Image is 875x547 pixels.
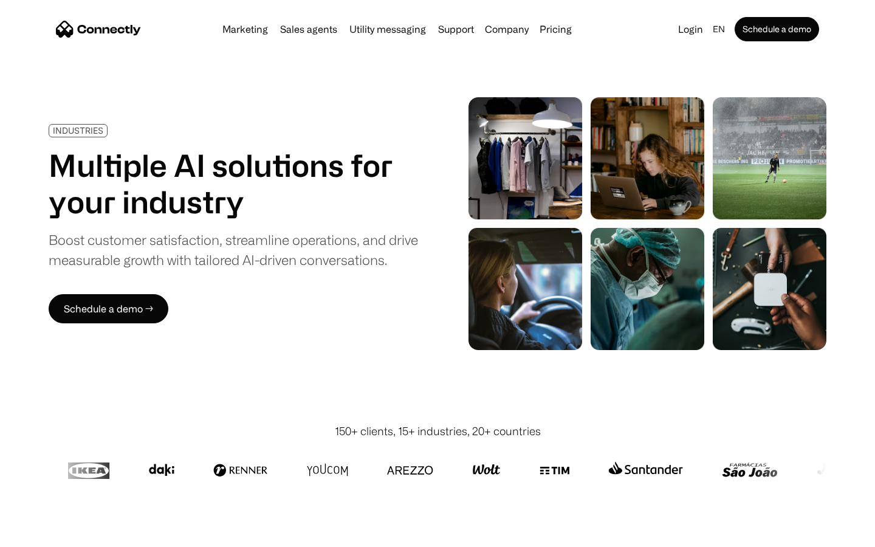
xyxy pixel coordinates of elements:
div: en [713,21,725,38]
div: Boost customer satisfaction, streamline operations, and drive measurable growth with tailored AI-... [49,230,418,270]
a: Schedule a demo [735,17,819,41]
aside: Language selected: English [12,525,73,543]
a: Sales agents [275,24,342,34]
ul: Language list [24,526,73,543]
a: Utility messaging [345,24,431,34]
a: Support [433,24,479,34]
h1: Multiple AI solutions for your industry [49,147,418,220]
div: 150+ clients, 15+ industries, 20+ countries [335,423,541,439]
div: Company [485,21,529,38]
a: Schedule a demo → [49,294,168,323]
div: INDUSTRIES [53,126,103,135]
a: Login [673,21,708,38]
a: Marketing [218,24,273,34]
a: Pricing [535,24,577,34]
